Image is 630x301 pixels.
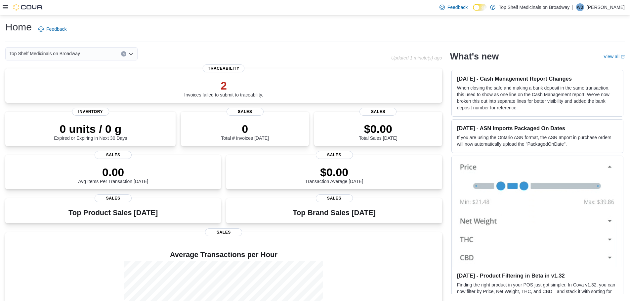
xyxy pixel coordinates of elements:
p: 0.00 [78,166,148,179]
button: Clear input [121,51,126,56]
span: Sales [359,108,397,116]
span: Sales [316,194,353,202]
h1: Home [5,20,32,34]
div: Avg Items Per Transaction [DATE] [78,166,148,184]
input: Dark Mode [473,4,487,11]
div: Total # Invoices [DATE] [221,122,269,141]
span: Sales [95,151,132,159]
p: When closing the safe and making a bank deposit in the same transaction, this used to show as one... [457,85,618,111]
p: 0 units / 0 g [54,122,127,135]
a: Feedback [36,22,69,36]
p: If you are using the Ontario ASN format, the ASN Import in purchase orders will now automatically... [457,134,618,147]
h3: Top Product Sales [DATE] [68,209,158,217]
h2: What's new [450,51,499,62]
span: Sales [227,108,264,116]
span: Sales [316,151,353,159]
div: Transaction Average [DATE] [305,166,363,184]
h3: [DATE] - Cash Management Report Changes [457,75,618,82]
p: $0.00 [359,122,397,135]
p: $0.00 [305,166,363,179]
span: Feedback [447,4,468,11]
button: Open list of options [128,51,134,56]
h3: [DATE] - Product Filtering in Beta in v1.32 [457,272,618,279]
span: Feedback [46,26,66,32]
span: Sales [95,194,132,202]
h4: Average Transactions per Hour [11,251,437,259]
div: Total Sales [DATE] [359,122,397,141]
span: Inventory [72,108,109,116]
p: Top Shelf Medicinals on Broadway [499,3,569,11]
p: | [572,3,573,11]
p: 2 [184,79,263,92]
span: Traceability [203,64,245,72]
p: 0 [221,122,269,135]
a: View allExternal link [604,54,625,59]
p: [PERSON_NAME] [587,3,625,11]
svg: External link [621,55,625,59]
img: Cova [13,4,43,11]
div: Expired or Expiring in Next 30 Days [54,122,127,141]
p: Updated 1 minute(s) ago [391,55,442,60]
div: Invoices failed to submit to traceability. [184,79,263,97]
h3: Top Brand Sales [DATE] [293,209,376,217]
span: Top Shelf Medicinals on Broadway [9,50,80,57]
div: WAYLEN BUNN [576,3,584,11]
h3: [DATE] - ASN Imports Packaged On Dates [457,125,618,132]
a: Feedback [437,1,470,14]
span: WB [577,3,583,11]
span: Sales [205,228,242,236]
